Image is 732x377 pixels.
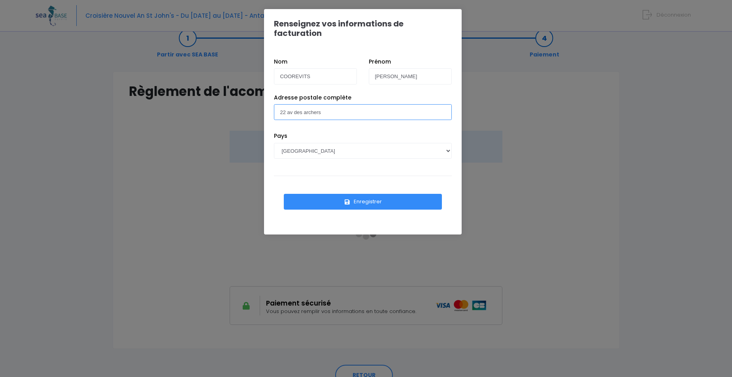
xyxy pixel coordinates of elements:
label: Nom [274,58,287,66]
label: Prénom [369,58,391,66]
label: Pays [274,132,287,140]
label: Adresse postale complète [274,94,351,102]
h1: Renseignez vos informations de facturation [274,19,452,38]
button: Enregistrer [284,194,442,210]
